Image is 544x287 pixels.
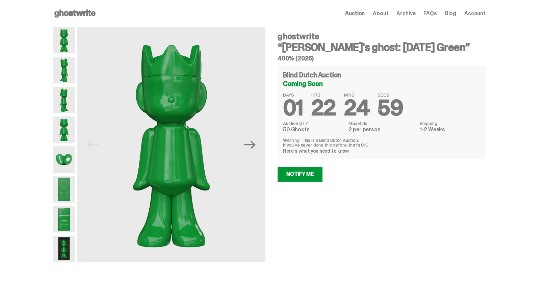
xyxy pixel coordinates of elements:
dd: 1-2 Weeks [420,127,480,132]
p: Warning: This is a Blind Dutch Auction. If you’ve never done this before, that’s OK. [283,138,480,147]
a: Here's what you need to know [283,148,349,154]
a: Notify Me [278,167,322,182]
dd: 50 Ghosts [283,127,344,132]
div: Coming Soon [283,80,480,87]
img: Schrodinger_Green_Hero_3.png [53,87,75,113]
h4: Blind Dutch Auction [283,72,341,78]
span: 59 [378,94,403,122]
img: Schrodinger_Green_Hero_7.png [53,146,75,173]
a: About [373,11,388,16]
h4: ghostwrite [278,32,486,41]
span: 22 [311,94,336,122]
a: Archive [396,11,415,16]
span: MINS [344,93,370,97]
h3: “[PERSON_NAME]'s ghost: [DATE] Green” [278,42,486,53]
img: Schrodinger_Green_Hero_1.png [53,27,75,53]
img: Schrodinger_Green_Hero_9.png [53,176,75,202]
img: Schrodinger_Green_Hero_13.png [53,236,75,262]
dt: Auction QTY [283,121,344,126]
span: HRS [311,93,336,97]
a: Blog [445,11,456,16]
span: DAYS [283,93,303,97]
a: Auction [345,11,365,16]
h5: 400% (2025) [278,55,486,61]
span: 01 [283,94,303,122]
a: Account [464,11,486,16]
dt: Max Bids [348,121,415,126]
a: FAQs [423,11,437,16]
button: Next [242,137,257,152]
span: SECS [378,93,403,97]
span: 24 [344,94,370,122]
img: Schrodinger_Green_Hero_6.png [53,116,75,143]
img: Schrodinger_Green_Hero_2.png [53,57,75,83]
img: Schrodinger_Green_Hero_1.png [77,27,265,262]
dd: 2 per person [348,127,415,132]
img: Schrodinger_Green_Hero_12.png [53,206,75,232]
dt: Shipping [420,121,480,126]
